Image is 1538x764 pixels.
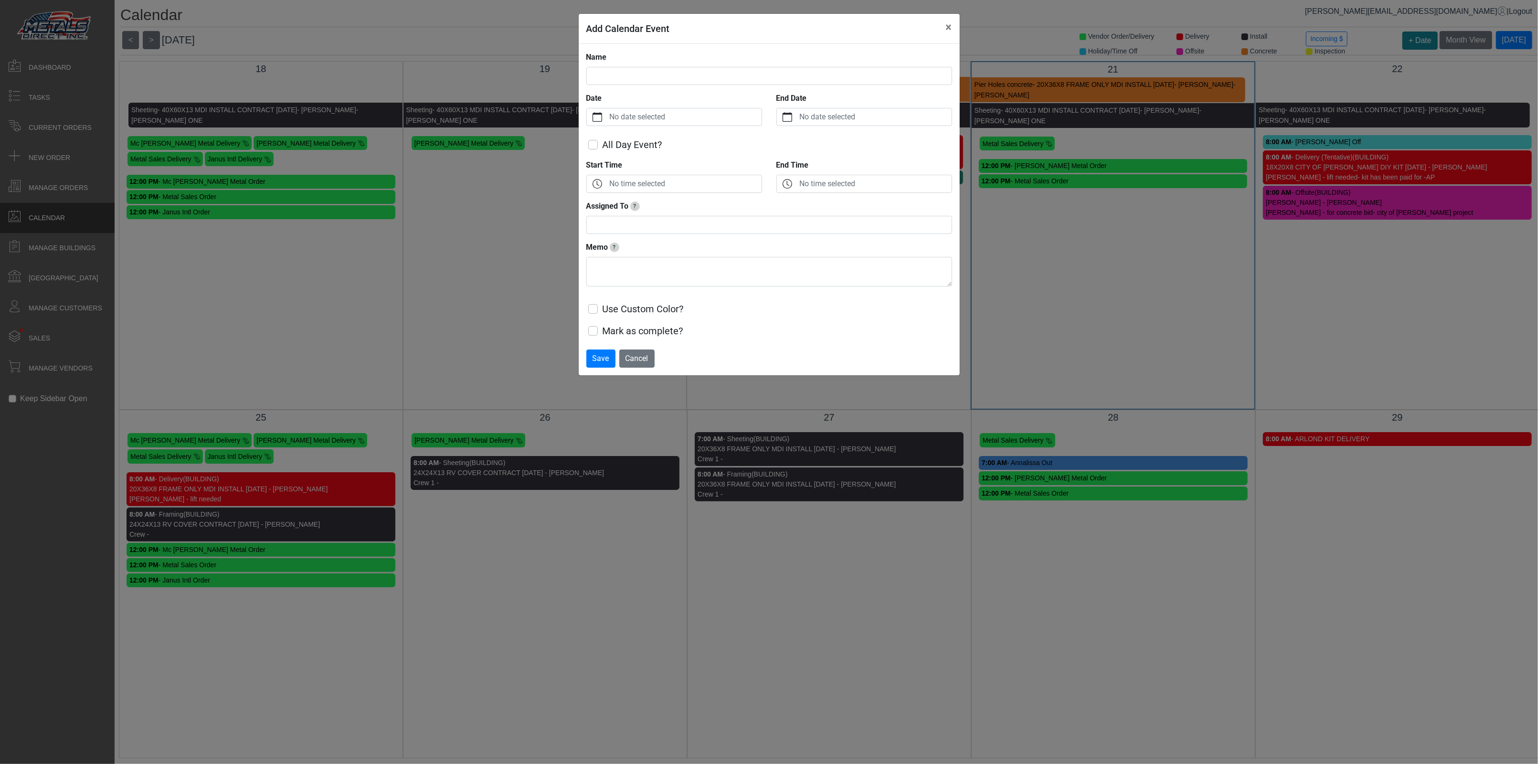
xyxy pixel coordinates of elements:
[603,138,662,152] label: All Day Event?
[593,354,609,363] span: Save
[798,108,952,126] label: No date selected
[586,160,623,170] strong: Start Time
[608,108,762,126] label: No date selected
[586,21,670,36] h5: Add Calendar Event
[776,94,807,103] strong: End Date
[619,350,655,368] button: Cancel
[593,179,602,189] svg: clock
[586,94,602,103] strong: Date
[776,160,809,170] strong: End Time
[586,243,608,252] strong: Memo
[938,14,960,41] button: Close
[630,202,640,211] span: Track who this date is assigned to this date - delviery driver, install crew, etc
[783,179,792,189] svg: clock
[586,350,615,368] button: Save
[586,53,607,62] strong: Name
[593,112,602,122] svg: calendar
[587,175,608,192] button: clock
[777,175,798,192] button: clock
[798,175,952,192] label: No time selected
[783,112,792,122] svg: calendar
[586,202,629,211] strong: Assigned To
[777,108,798,126] button: calendar
[603,302,684,316] label: Use Custom Color?
[610,243,619,252] span: Notes or Instructions for date - ex. 'Date was rescheduled by vendor'
[608,175,762,192] label: No time selected
[587,108,608,126] button: calendar
[603,324,683,338] label: Mark as complete?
